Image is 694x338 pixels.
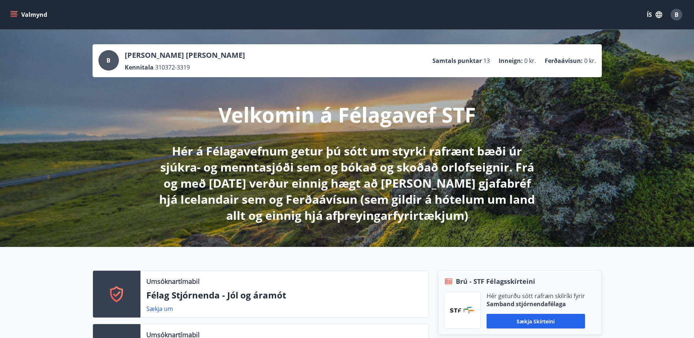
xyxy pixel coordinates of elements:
span: B [106,56,110,64]
p: [PERSON_NAME] [PERSON_NAME] [125,50,245,60]
p: Umsóknartímabil [146,277,200,286]
span: 13 [483,57,490,65]
p: Samtals punktar [432,57,482,65]
img: vjCaq2fThgY3EUYqSgpjEiBg6WP39ov69hlhuPVN.png [450,307,475,313]
p: Inneign : [499,57,523,65]
button: ÍS [643,8,666,21]
span: 0 kr. [584,57,596,65]
p: Velkomin á Félagavef STF [218,101,476,128]
button: B [668,6,685,23]
button: menu [9,8,50,21]
span: B [675,11,679,19]
a: Sækja um [146,305,173,313]
p: Félag Stjórnenda - Jól og áramót [146,289,423,301]
p: Hér á Félagavefnum getur þú sótt um styrki rafrænt bæði úr sjúkra- og menntasjóði sem og bókað og... [154,143,540,224]
p: Samband stjórnendafélaga [487,300,585,308]
button: Sækja skírteini [487,314,585,328]
p: Ferðaávísun : [545,57,583,65]
p: Hér geturðu sótt rafræn skilríki fyrir [487,292,585,300]
p: Kennitala [125,63,154,71]
span: Brú - STF Félagsskírteini [456,277,535,286]
span: 310372-3319 [155,63,190,71]
span: 0 kr. [524,57,536,65]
